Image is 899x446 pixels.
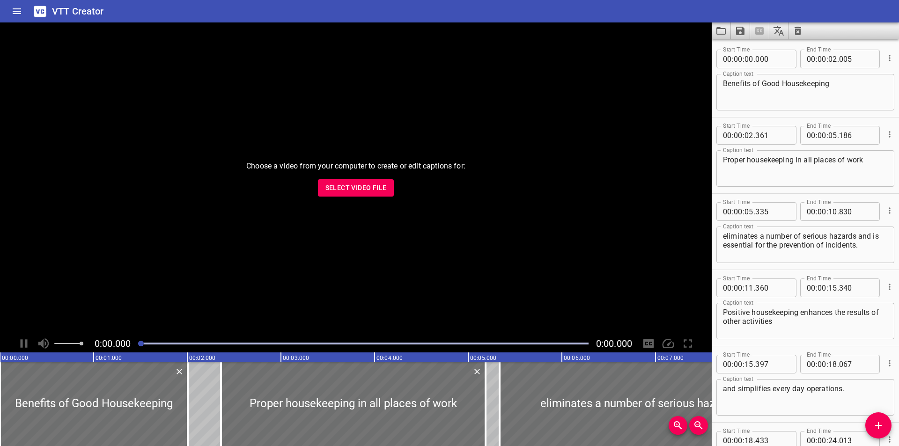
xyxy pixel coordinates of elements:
[723,278,732,297] input: 00
[715,25,727,37] svg: Load captions from file
[807,202,816,221] input: 00
[564,355,590,361] text: 00:06.000
[640,335,657,352] div: Hide/Show Captions
[816,202,818,221] span: :
[773,25,784,37] svg: Translate captions
[753,126,755,145] span: .
[769,22,788,39] button: Translate captions
[689,416,708,435] button: Zoom Out
[826,126,828,145] span: :
[743,355,744,373] span: :
[839,202,873,221] input: 830
[138,343,589,344] div: Play progress
[723,202,732,221] input: 00
[712,22,731,39] button: Load captions from file
[731,22,750,39] button: Save captions to file
[884,198,894,223] div: Cue Options
[732,50,734,68] span: :
[723,155,888,182] textarea: Proper housekeeping in all places of work
[734,126,743,145] input: 00
[884,52,896,64] button: Cue Options
[753,278,755,297] span: .
[471,366,482,378] div: Delete Cue
[173,366,184,378] div: Delete Cue
[723,355,732,373] input: 00
[96,355,122,361] text: 00:01.000
[884,275,894,299] div: Cue Options
[376,355,403,361] text: 00:04.000
[735,25,746,37] svg: Save captions to file
[743,126,744,145] span: :
[753,355,755,373] span: .
[743,202,744,221] span: :
[884,351,894,375] div: Cue Options
[753,202,755,221] span: .
[807,278,816,297] input: 00
[816,278,818,297] span: :
[734,278,743,297] input: 00
[669,416,687,435] button: Zoom In
[816,50,818,68] span: :
[52,4,104,19] h6: VTT Creator
[755,50,789,68] input: 000
[826,50,828,68] span: :
[325,182,387,194] span: Select Video File
[753,50,755,68] span: .
[173,366,185,378] button: Delete
[470,355,496,361] text: 00:05.000
[596,338,632,349] span: Video Duration
[818,126,826,145] input: 00
[723,50,732,68] input: 00
[723,232,888,258] textarea: eliminates a number of serious hazards and is essential for the prevention of incidents.
[839,50,873,68] input: 005
[744,126,753,145] input: 02
[732,355,734,373] span: :
[826,278,828,297] span: :
[865,412,892,439] button: Add Cue
[723,126,732,145] input: 00
[744,202,753,221] input: 05
[755,202,789,221] input: 335
[837,50,839,68] span: .
[818,202,826,221] input: 00
[189,355,215,361] text: 00:02.000
[734,202,743,221] input: 00
[679,335,697,352] div: Toggle Full Screen
[818,355,826,373] input: 00
[828,355,837,373] input: 18
[818,50,826,68] input: 00
[755,278,789,297] input: 360
[95,338,131,349] span: Current Time
[734,355,743,373] input: 00
[839,278,873,297] input: 340
[884,128,896,140] button: Cue Options
[743,50,744,68] span: :
[884,357,896,369] button: Cue Options
[884,433,896,446] button: Cue Options
[884,122,894,146] div: Cue Options
[818,278,826,297] input: 00
[828,202,837,221] input: 10
[734,50,743,68] input: 00
[246,161,465,172] p: Choose a video from your computer to create or edit captions for:
[732,126,734,145] span: :
[828,50,837,68] input: 02
[471,366,483,378] button: Delete
[826,355,828,373] span: :
[839,355,873,373] input: 067
[755,126,789,145] input: 361
[318,179,394,197] button: Select Video File
[659,335,677,352] div: Playback Speed
[744,278,753,297] input: 11
[807,126,816,145] input: 00
[723,79,888,106] textarea: Benefits of Good Housekeeping
[788,22,807,39] button: Clear captions
[837,278,839,297] span: .
[283,355,309,361] text: 00:03.000
[839,126,873,145] input: 186
[792,25,803,37] svg: Clear captions
[837,355,839,373] span: .
[884,205,896,217] button: Cue Options
[750,22,769,39] span: Select a video in the pane to the left, then you can automatically extract captions.
[723,308,888,335] textarea: Positive housekeeping enhances the results of other activities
